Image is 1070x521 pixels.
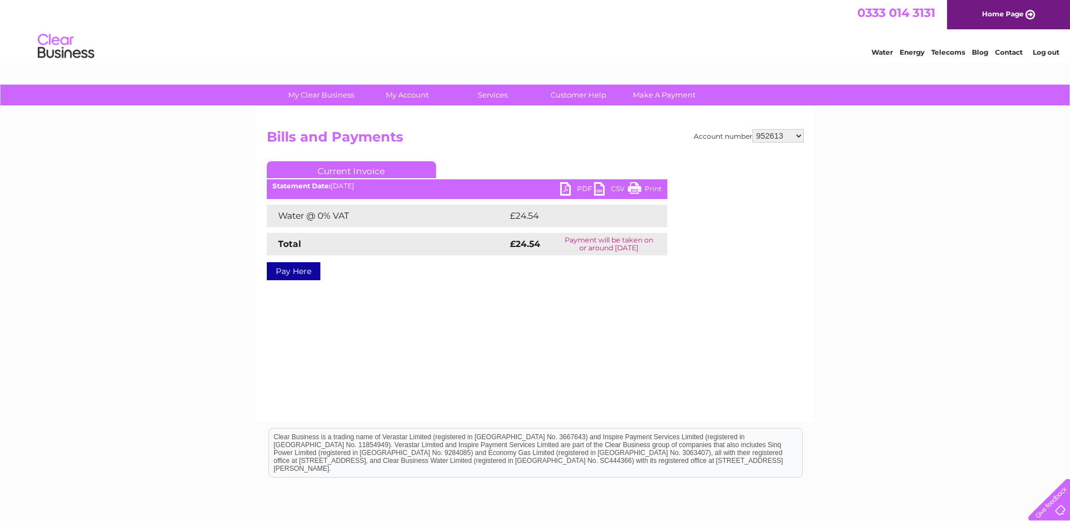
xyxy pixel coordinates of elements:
a: Contact [995,48,1023,56]
a: Current Invoice [267,161,436,178]
a: Water [871,48,893,56]
strong: £24.54 [510,239,540,249]
a: My Clear Business [275,85,368,105]
a: My Account [360,85,453,105]
a: Pay Here [267,262,320,280]
a: 0333 014 3131 [857,6,935,20]
a: Services [446,85,539,105]
a: Telecoms [931,48,965,56]
a: Energy [900,48,924,56]
div: Account number [694,129,804,143]
div: [DATE] [267,182,667,190]
a: CSV [594,182,628,198]
a: PDF [560,182,594,198]
a: Print [628,182,662,198]
a: Log out [1033,48,1059,56]
td: Water @ 0% VAT [267,205,507,227]
a: Blog [972,48,988,56]
img: logo.png [37,29,95,64]
b: Statement Date: [272,182,331,190]
td: Payment will be taken on or around [DATE] [551,233,667,255]
a: Customer Help [532,85,625,105]
td: £24.54 [507,205,645,227]
a: Make A Payment [618,85,711,105]
div: Clear Business is a trading name of Verastar Limited (registered in [GEOGRAPHIC_DATA] No. 3667643... [269,6,802,55]
strong: Total [278,239,301,249]
h2: Bills and Payments [267,129,804,151]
